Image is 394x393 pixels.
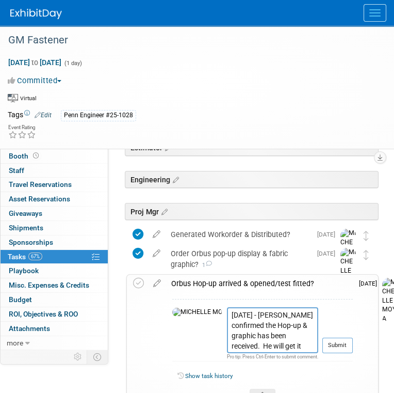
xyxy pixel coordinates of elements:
[185,372,233,380] a: Show task history
[172,308,222,317] img: MICHELLE MOYA
[1,235,108,249] a: Sponsorships
[1,293,108,307] a: Budget
[162,142,171,152] a: Edit sections
[1,250,108,264] a: Tasks67%
[8,92,37,103] div: Event Format
[170,174,179,184] a: Edit sections
[364,231,369,241] i: Move task
[1,278,108,292] a: Misc. Expenses & Credits
[1,192,108,206] a: Asset Reservations
[166,226,311,243] div: Generated Workorder & Distributed?
[147,249,166,258] a: edit
[87,350,108,364] td: Toggle Event Tabs
[1,178,108,192] a: Travel Reservations
[364,4,386,22] button: Menu
[317,231,340,238] span: [DATE]
[1,264,108,278] a: Playbook
[9,324,50,333] span: Attachments
[63,60,82,67] span: (1 day)
[359,280,382,287] span: [DATE]
[5,31,373,50] div: GM Fastener
[166,245,311,273] div: Order Orbus pop-up display & fabric graphic?
[9,281,89,289] span: Misc. Expenses & Credits
[7,339,23,347] span: more
[10,9,62,19] img: ExhibitDay
[9,180,72,188] span: Travel Reservations
[1,307,108,321] a: ROI, Objectives & ROO
[8,109,52,121] td: Tags
[340,229,356,274] img: MICHELLE MOYA
[9,166,24,175] span: Staff
[8,253,42,261] span: Tasks
[8,75,65,86] button: Committed
[28,253,42,260] span: 67%
[8,125,36,130] div: Event Rating
[317,250,340,257] span: [DATE]
[31,152,41,160] span: Booth not reserved yet
[30,58,40,67] span: to
[227,353,318,360] div: Pro tip: Press Ctrl-Enter to submit comment.
[125,203,379,220] div: Proj Mgr
[1,207,108,221] a: Giveaways
[9,295,32,304] span: Budget
[35,112,52,119] a: Edit
[9,310,78,318] span: ROI, Objectives & ROO
[9,266,39,275] span: Playbook
[159,206,168,216] a: Edit sections
[322,338,353,353] button: Submit
[9,195,70,203] span: Asset Reservations
[69,350,87,364] td: Personalize Event Tab Strip
[125,171,379,188] div: Engineering
[61,110,136,121] div: Penn Engineer #25-1028
[1,149,108,163] a: Booth
[8,92,373,108] div: Event Format
[8,94,18,102] img: Format-Virtual.png
[9,224,43,232] span: Shipments
[9,209,42,217] span: Giveaways
[148,279,166,288] a: edit
[340,248,356,293] img: MICHELLE MOYA
[1,221,108,235] a: Shipments
[20,95,37,102] div: Virtual
[166,275,353,292] div: Orbus Hop-up arrived & opened/test fitted?
[199,262,212,269] span: 1
[9,238,53,246] span: Sponsorships
[1,336,108,350] a: more
[364,250,369,260] i: Move task
[8,58,62,67] span: [DATE] [DATE]
[9,152,41,160] span: Booth
[147,230,166,239] a: edit
[1,322,108,336] a: Attachments
[1,164,108,178] a: Staff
